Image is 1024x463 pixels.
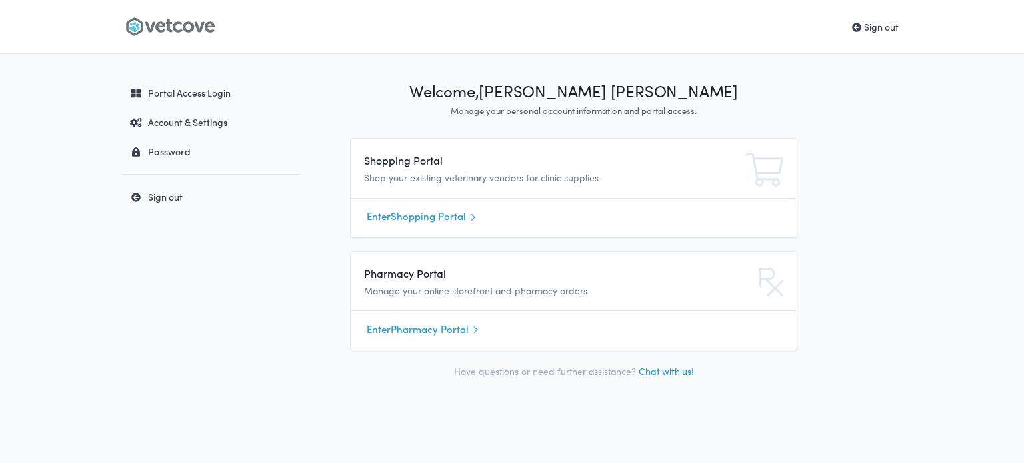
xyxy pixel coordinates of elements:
[364,265,643,281] h4: Pharmacy Portal
[364,284,643,298] p: Manage your online storefront and pharmacy orders
[124,86,294,99] div: Portal Access Login
[639,364,694,378] a: Chat with us!
[124,145,294,158] div: Password
[364,152,643,168] h4: Shopping Portal
[350,364,797,379] p: Have questions or need further assistance?
[121,110,301,134] a: Account & Settings
[121,139,301,163] a: Password
[367,319,781,339] a: EnterPharmacy Portal
[121,81,301,105] a: Portal Access Login
[350,81,797,102] h1: Welcome, [PERSON_NAME] [PERSON_NAME]
[124,190,294,203] div: Sign out
[367,207,781,227] a: EnterShopping Portal
[852,20,899,33] a: Sign out
[364,171,643,185] p: Shop your existing veterinary vendors for clinic supplies
[121,185,301,209] a: Sign out
[124,115,294,129] div: Account & Settings
[350,105,797,117] p: Manage your personal account information and portal access.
